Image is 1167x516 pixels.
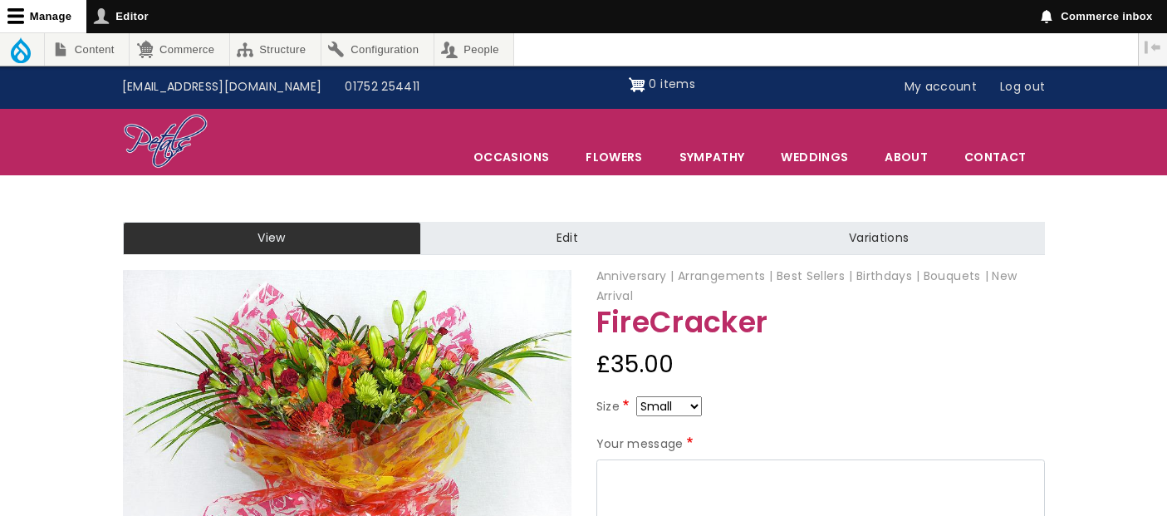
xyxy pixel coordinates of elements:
h1: FireCracker [596,307,1045,339]
a: Log out [988,71,1057,103]
span: Anniversary [596,268,674,284]
label: Your message [596,435,697,455]
div: £35.00 [596,345,1045,385]
span: Bouquets [924,268,988,284]
a: Edit [421,222,713,255]
a: Flowers [568,140,660,174]
nav: Tabs [110,222,1057,255]
a: Contact [947,140,1043,174]
a: Variations [713,222,1044,255]
a: Content [45,33,129,66]
span: 0 items [649,76,694,92]
button: Vertical orientation [1139,33,1167,61]
span: Birthdays [856,268,920,284]
span: Occasions [456,140,566,174]
a: Sympathy [662,140,762,174]
span: Weddings [763,140,865,174]
a: View [123,222,421,255]
a: People [434,33,514,66]
img: Shopping cart [629,71,645,98]
a: 01752 254411 [333,71,431,103]
a: [EMAIL_ADDRESS][DOMAIN_NAME] [110,71,334,103]
a: My account [893,71,989,103]
a: About [867,140,945,174]
a: Shopping cart 0 items [629,71,695,98]
a: Configuration [321,33,434,66]
a: Structure [230,33,321,66]
span: Best Sellers [777,268,853,284]
span: Arrangements [678,268,773,284]
label: Size [596,397,633,417]
img: Home [123,113,208,171]
a: Commerce [130,33,228,66]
